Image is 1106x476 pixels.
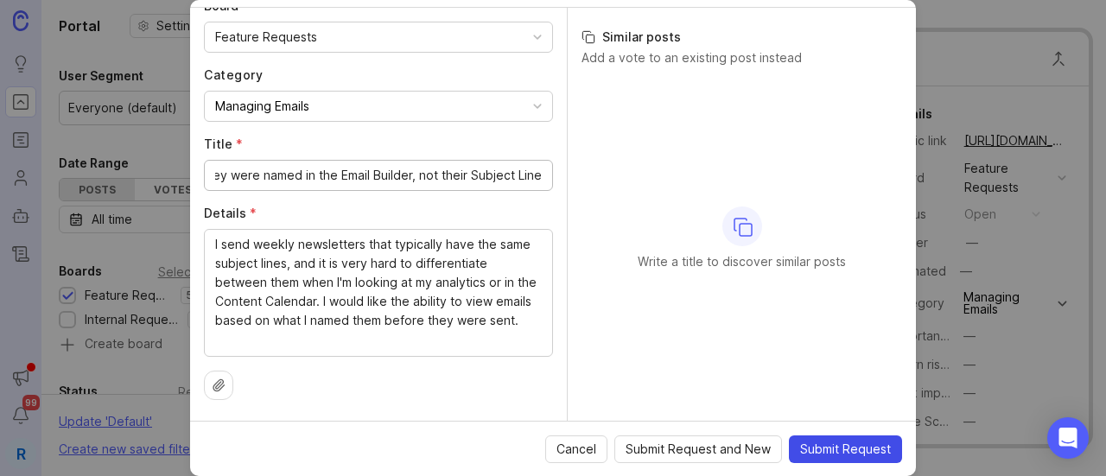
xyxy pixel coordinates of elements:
[215,166,542,185] input: Short, descriptive title
[626,441,771,458] span: Submit Request and New
[556,441,596,458] span: Cancel
[215,28,317,47] div: Feature Requests
[545,435,607,463] button: Cancel
[614,435,782,463] button: Submit Request and New
[582,49,902,67] p: Add a vote to an existing post instead
[204,206,257,220] span: Details (required)
[215,235,542,349] textarea: I send weekly newsletters that typically have the same subject lines, and it is very hard to diff...
[215,97,309,116] div: Managing Emails
[1047,417,1089,459] div: Open Intercom Messenger
[789,435,902,463] button: Submit Request
[800,441,891,458] span: Submit Request
[204,67,553,84] label: Category
[204,136,243,151] span: Title (required)
[582,29,902,46] h3: Similar posts
[638,253,846,270] p: Write a title to discover similar posts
